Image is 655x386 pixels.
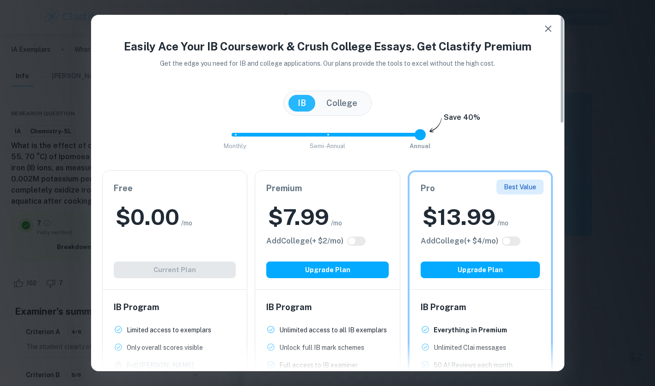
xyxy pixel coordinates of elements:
[116,202,179,232] h2: $ 0.00
[266,182,389,195] h6: Premium
[421,301,540,314] h6: IB Program
[504,182,536,192] p: Best Value
[114,182,236,195] h6: Free
[331,218,342,228] span: /mo
[224,143,246,149] span: Monthly
[421,261,540,278] button: Upgrade Plan
[114,301,236,314] h6: IB Program
[181,218,192,228] span: /mo
[266,301,389,314] h6: IB Program
[268,202,329,232] h2: $ 7.99
[421,236,498,247] h6: Click to see all the additional College features.
[429,118,442,133] img: subscription-arrow.svg
[266,261,389,278] button: Upgrade Plan
[279,325,387,335] p: Unlimited access to all IB exemplars
[147,58,508,68] p: Get the edge you need for IB and college applications. Our plans provide the tools to excel witho...
[434,325,507,335] p: Everything in Premium
[421,182,540,195] h6: Pro
[497,218,508,228] span: /mo
[410,143,431,149] span: Annual
[422,202,496,232] h2: $ 13.99
[288,95,315,112] button: IB
[127,325,211,335] p: Limited access to exemplars
[102,38,553,55] h4: Easily Ace Your IB Coursework & Crush College Essays. Get Clastify Premium
[317,95,367,112] button: College
[444,112,480,128] h6: Save 40%
[266,236,343,247] h6: Click to see all the additional College features.
[310,143,345,149] span: Semi-Annual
